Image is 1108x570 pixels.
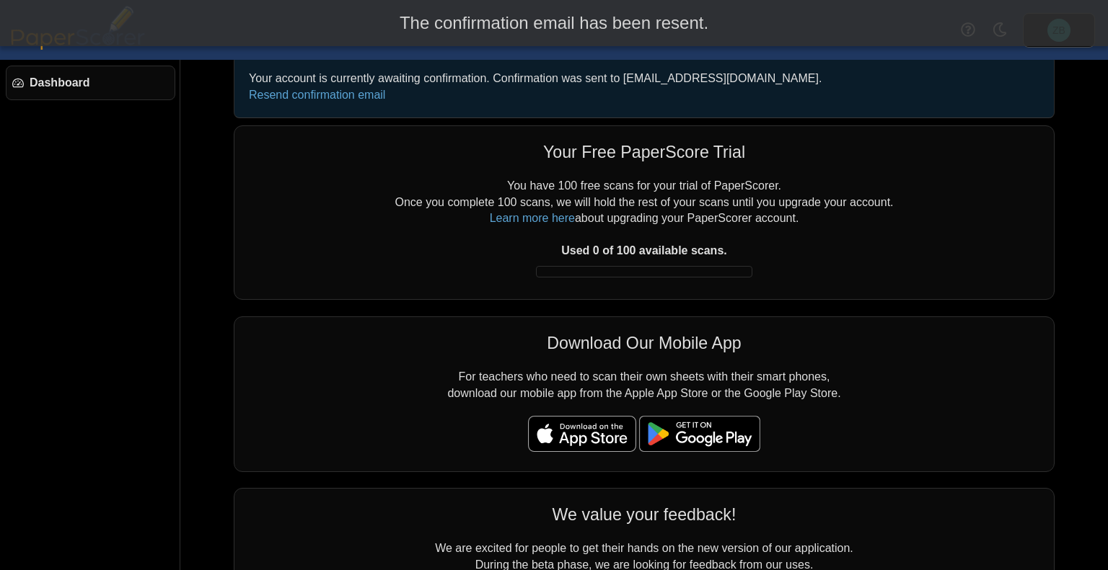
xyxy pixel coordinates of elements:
[6,40,150,52] a: PaperScorer
[490,212,575,224] a: Learn more here
[242,63,1047,110] div: Your account is currently awaiting confirmation. Confirmation was sent to [EMAIL_ADDRESS][DOMAIN_...
[249,503,1039,526] div: We value your feedback!
[249,89,385,101] a: Resend confirmation email
[11,11,1097,35] div: The confirmation email has been resent.
[528,416,636,452] img: apple-store-badge.svg
[561,244,726,257] b: Used 0 of 100 available scans.
[6,66,175,100] a: Dashboard
[234,316,1055,472] div: For teachers who need to scan their own sheets with their smart phones, download our mobile app f...
[249,331,1039,355] div: Download Our Mobile App
[30,75,169,91] span: Dashboard
[639,416,760,452] img: google-play-badge.png
[249,178,1039,285] div: You have 100 free scans for your trial of PaperScorer. Once you complete 100 scans, we will hold ...
[249,141,1039,164] div: Your Free PaperScore Trial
